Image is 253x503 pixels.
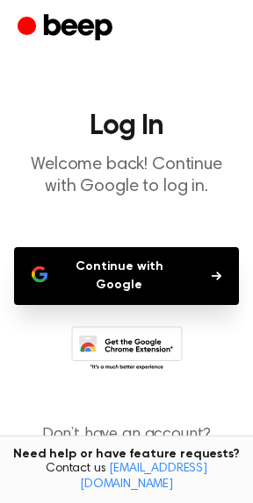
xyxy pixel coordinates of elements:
[14,423,239,471] p: Don’t have an account?
[80,463,207,491] a: [EMAIL_ADDRESS][DOMAIN_NAME]
[14,112,239,140] h1: Log In
[14,154,239,198] p: Welcome back! Continue with Google to log in.
[18,11,117,46] a: Beep
[14,247,239,305] button: Continue with Google
[11,462,242,492] span: Contact us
